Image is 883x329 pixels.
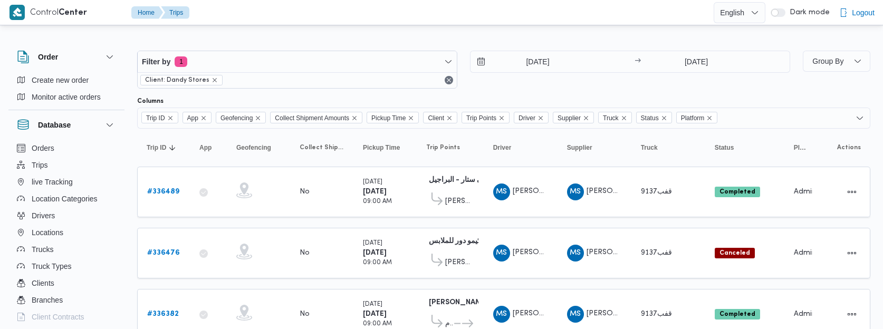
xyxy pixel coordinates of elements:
[466,112,496,124] span: Trip Points
[519,112,535,124] span: Driver
[9,5,25,20] img: X8yXhbKr1z7QwAAAABJRU5ErkJggg==
[147,143,166,152] span: Trip ID; Sorted in descending order
[706,115,713,121] button: Remove Platform from selection in this group
[363,249,387,256] b: [DATE]
[300,187,310,197] div: No
[715,143,734,152] span: Status
[429,238,499,245] b: مصنع كيمو دور للملابس
[13,207,120,224] button: Drivers
[13,258,120,275] button: Truck Types
[8,72,124,110] div: Order
[175,56,187,67] span: 1 active filters
[13,224,120,241] button: Locations
[212,77,218,83] button: remove selected entity
[445,256,474,269] span: [PERSON_NAME] العباسية
[216,112,266,123] span: Geofencing
[13,89,120,105] button: Monitor active orders
[715,187,760,197] span: Completed
[363,179,382,185] small: [DATE]
[794,249,816,256] span: Admin
[32,91,101,103] span: Monitor active orders
[538,115,544,121] button: Remove Driver from selection in this group
[843,306,860,323] button: Actions
[363,260,392,266] small: 09:00 AM
[142,139,185,156] button: Trip IDSorted in descending order
[363,302,382,307] small: [DATE]
[429,299,515,306] b: [PERSON_NAME] العباسية
[13,72,120,89] button: Create new order
[300,143,344,152] span: Collect Shipment Amounts
[636,112,672,123] span: Status
[715,248,755,258] span: Canceled
[363,321,392,327] small: 09:00 AM
[13,190,120,207] button: Location Categories
[428,112,444,124] span: Client
[351,115,358,121] button: Remove Collect Shipment Amounts from selection in this group
[363,240,382,246] small: [DATE]
[13,275,120,292] button: Clients
[138,51,457,72] button: Filter by1 active filters
[147,186,179,198] a: #336489
[644,51,749,72] input: Press the down key to open a popover containing a calendar.
[38,119,71,131] h3: Database
[232,139,285,156] button: Geofencing
[445,195,474,208] span: [PERSON_NAME] العباسية
[558,112,581,124] span: Supplier
[790,139,812,156] button: Platform
[187,112,198,124] span: App
[236,143,271,152] span: Geofencing
[255,115,261,121] button: Remove Geofencing from selection in this group
[13,241,120,258] button: Trucks
[147,311,179,317] b: # 336382
[641,143,658,152] span: Truck
[131,6,163,19] button: Home
[719,189,755,195] b: Completed
[13,173,120,190] button: live Tracking
[493,143,512,152] span: Driver
[220,112,253,124] span: Geofencing
[852,6,875,19] span: Logout
[363,311,387,317] b: [DATE]
[32,294,63,306] span: Branches
[137,97,164,105] label: Columns
[13,292,120,308] button: Branches
[681,112,705,124] span: Platform
[587,310,727,317] span: [PERSON_NAME] الدين [PERSON_NAME]
[496,183,507,200] span: MS
[563,139,626,156] button: Supplier
[17,119,116,131] button: Database
[803,51,870,72] button: Group By
[837,143,861,152] span: Actions
[195,139,222,156] button: App
[32,243,53,256] span: Trucks
[443,74,455,86] button: Remove
[32,311,84,323] span: Client Contracts
[141,112,178,123] span: Trip ID
[843,183,860,200] button: Actions
[408,115,414,121] button: Remove Pickup Time from selection in this group
[583,115,589,121] button: Remove Supplier from selection in this group
[32,209,55,222] span: Drivers
[200,115,207,121] button: Remove App from selection in this group
[794,143,808,152] span: Platform
[32,176,73,188] span: live Tracking
[719,250,750,256] b: Canceled
[496,245,507,262] span: MS
[570,306,581,323] span: MS
[147,308,179,321] a: #336382
[426,143,460,152] span: Trip Points
[13,157,120,173] button: Trips
[856,114,864,122] button: Open list of options
[567,306,584,323] div: Muhammad Slah Aldin Said Muhammad
[146,112,165,124] span: Trip ID
[637,139,700,156] button: Truck
[785,8,830,17] span: Dark mode
[59,9,87,17] b: Center
[32,74,89,86] span: Create new order
[812,57,843,65] span: Group By
[147,188,179,195] b: # 336489
[493,183,510,200] div: Muhammad Slah Aldin Said Muhammad
[719,311,755,317] b: Completed
[429,177,488,183] b: جى ستار - البراجيل
[567,183,584,200] div: Muhammad Slah Aldin Said Muhammad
